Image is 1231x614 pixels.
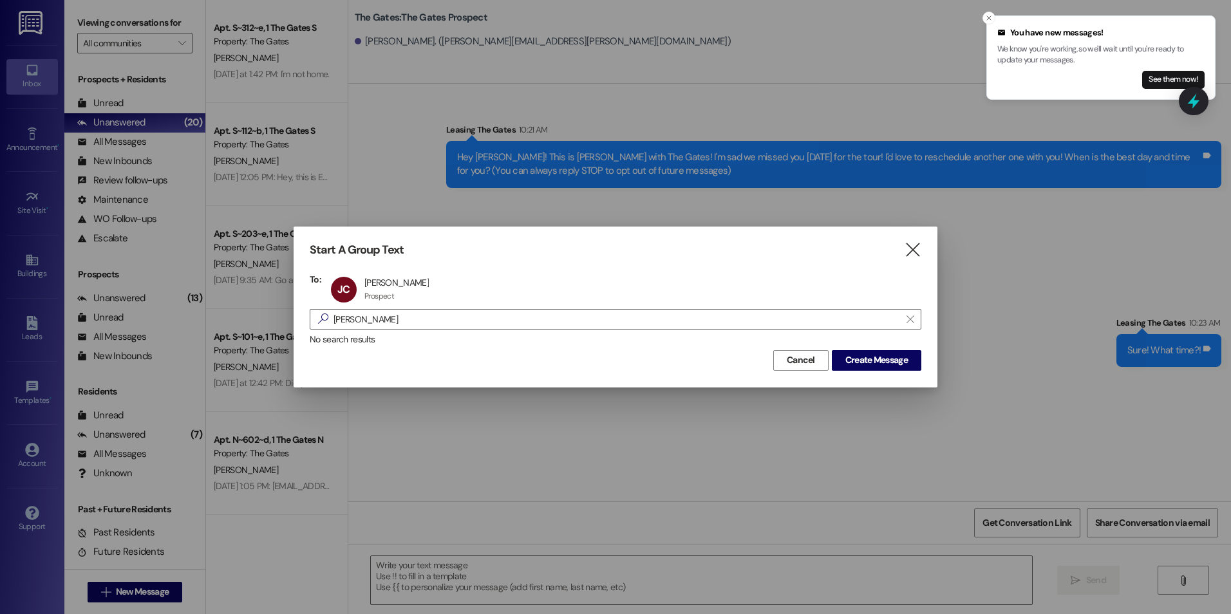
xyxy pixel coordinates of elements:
button: Cancel [773,350,829,371]
span: Create Message [845,353,908,367]
span: JC [337,283,350,296]
div: Prospect [364,291,394,301]
input: Search for any contact or apartment [334,310,900,328]
button: Create Message [832,350,921,371]
h3: To: [310,274,321,285]
button: Clear text [900,310,921,329]
button: See them now! [1142,71,1205,89]
p: We know you're working, so we'll wait until you're ready to update your messages. [997,44,1205,66]
i:  [904,243,921,257]
div: You have new messages! [997,26,1205,39]
div: No search results [310,333,921,346]
h3: Start A Group Text [310,243,404,257]
i:  [313,312,334,326]
i:  [907,314,914,324]
div: [PERSON_NAME] [364,277,429,288]
span: Cancel [787,353,815,367]
button: Close toast [982,12,995,24]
